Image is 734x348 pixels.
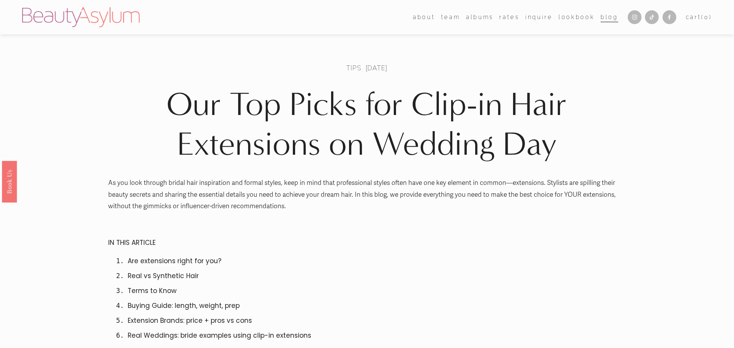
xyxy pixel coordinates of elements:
span: team [441,12,460,22]
span: ( ) [701,14,712,20]
code: Real vs Synthetic Hair [128,271,199,280]
code: Buying Guide: length, weight, prep [128,301,240,310]
code: Real Weddings: bride examples using clip-in extensions [128,331,311,340]
span: 0 [704,14,709,20]
span: [DATE] [365,63,388,72]
a: Blog [601,11,618,23]
img: Beauty Asylum | Bridal Hair &amp; Makeup Charlotte &amp; Atlanta [22,7,140,27]
a: TikTok [645,10,659,24]
a: Book Us [2,160,17,202]
a: Lookbook [559,11,594,23]
a: Rates [499,11,519,23]
a: Inquire [525,11,553,23]
a: Instagram [628,10,641,24]
p: As you look through bridal hair inspiration and formal styles, keep in mind that professional sty... [108,177,626,212]
a: albums [466,11,494,23]
a: folder dropdown [441,11,460,23]
a: 0 items in cart [686,12,712,22]
span: IN THIS ARTICLE [108,238,156,247]
a: folder dropdown [413,11,435,23]
h1: Our Top Picks for Clip-in Hair Extensions on Wedding Day [108,85,626,164]
code: Extension Brands: price + pros vs cons [128,316,252,325]
a: Facebook [663,10,676,24]
a: Tips [346,63,361,72]
code: Are extensions right for you? [128,256,221,265]
code: Terms to Know [128,286,177,295]
span: about [413,12,435,22]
